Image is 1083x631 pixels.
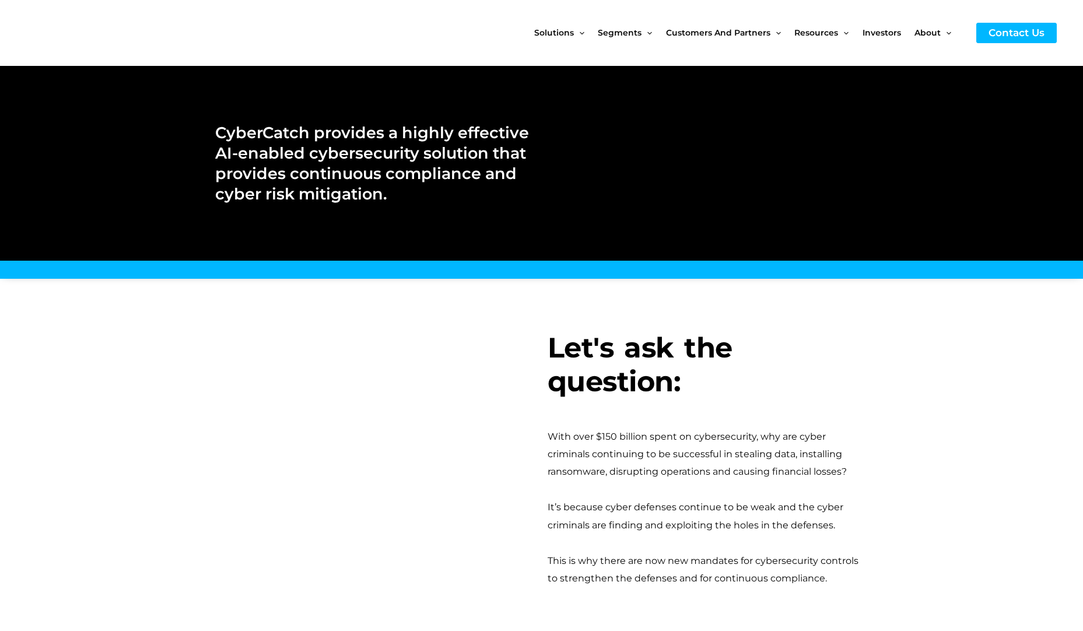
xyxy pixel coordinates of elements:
[642,8,652,57] span: Menu Toggle
[976,23,1057,43] a: Contact Us
[598,8,642,57] span: Segments
[941,8,951,57] span: Menu Toggle
[534,8,574,57] span: Solutions
[666,8,770,57] span: Customers and Partners
[863,8,914,57] a: Investors
[574,8,584,57] span: Menu Toggle
[20,9,160,57] img: CyberCatch
[215,122,530,204] h2: CyberCatch provides a highly effective AI-enabled cybersecurity solution that provides continuous...
[770,8,781,57] span: Menu Toggle
[548,552,868,588] div: This is why there are now new mandates for cybersecurity controls to strengthen the defenses and ...
[548,331,868,398] h3: Let's ask the question:
[863,8,901,57] span: Investors
[914,8,941,57] span: About
[838,8,849,57] span: Menu Toggle
[548,428,868,481] div: With over $150 billion spent on cybersecurity, why are cyber criminals continuing to be successfu...
[548,499,868,534] div: It’s because cyber defenses continue to be weak and the cyber criminals are finding and exploitin...
[794,8,838,57] span: Resources
[534,8,965,57] nav: Site Navigation: New Main Menu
